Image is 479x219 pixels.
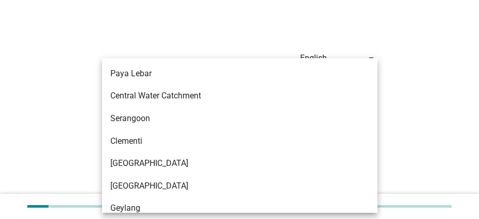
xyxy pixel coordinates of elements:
div: [GEOGRAPHIC_DATA] [110,180,348,192]
div: Central Water Catchment [110,90,348,102]
div: Clementi [110,135,348,147]
div: Serangoon [110,112,348,125]
div: Paya Lebar [110,68,348,80]
i: arrow_drop_down [365,52,377,64]
div: Geylang [110,202,348,214]
div: English [300,54,327,63]
div: [GEOGRAPHIC_DATA] [110,157,348,170]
